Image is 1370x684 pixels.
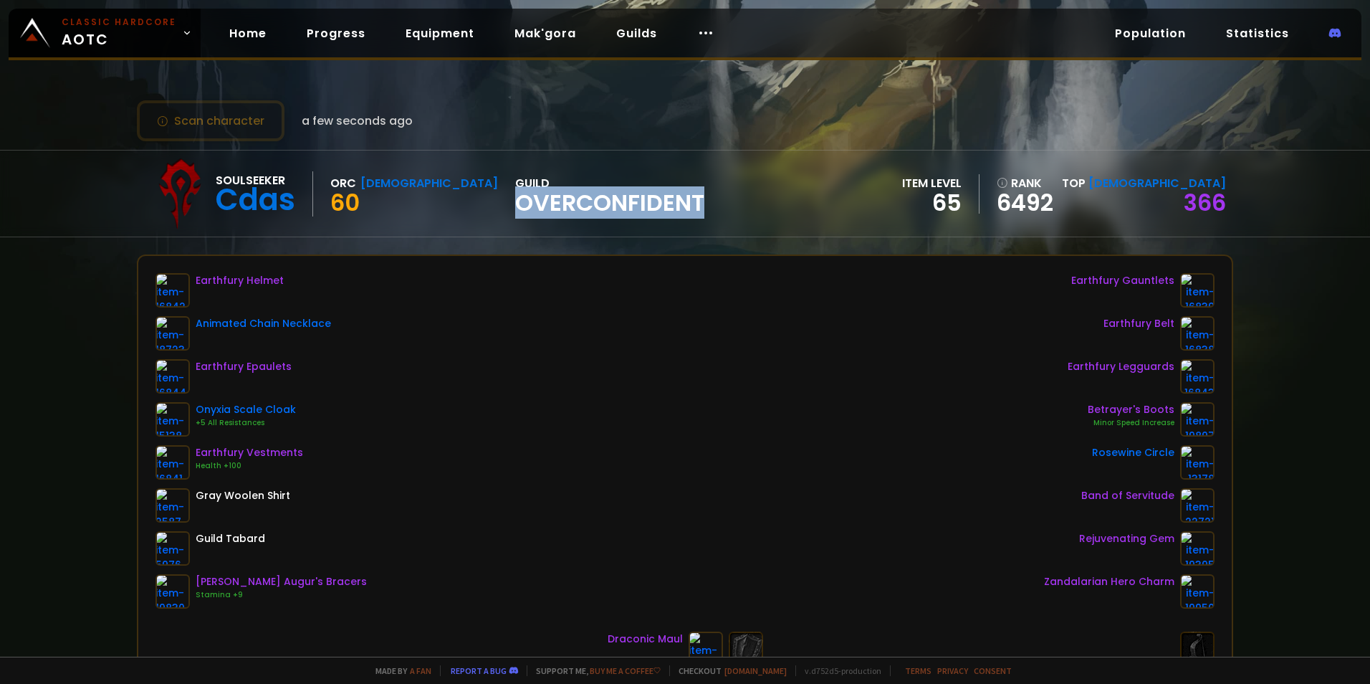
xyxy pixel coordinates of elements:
[1180,488,1215,523] img: item-22721
[527,665,661,676] span: Support me,
[9,9,201,57] a: Classic HardcoreAOTC
[155,574,190,609] img: item-19830
[330,174,356,192] div: Orc
[302,112,413,130] span: a few seconds ago
[1180,273,1215,308] img: item-16839
[515,174,704,214] div: guild
[997,174,1053,192] div: rank
[394,19,486,48] a: Equipment
[515,192,704,214] span: Overconfident
[795,665,881,676] span: v. d752d5 - production
[1103,19,1197,48] a: Population
[1068,359,1174,374] div: Earthfury Legguards
[605,19,669,48] a: Guilds
[902,174,962,192] div: item level
[1180,359,1215,394] img: item-16843
[155,273,190,308] img: item-16842
[937,665,968,676] a: Privacy
[196,531,265,546] div: Guild Tabard
[295,19,377,48] a: Progress
[155,531,190,566] img: item-5976
[196,273,284,288] div: Earthfury Helmet
[997,192,1053,214] a: 6492
[1044,574,1174,589] div: Zandalarian Hero Charm
[216,171,295,189] div: Soulseeker
[902,192,962,214] div: 65
[218,19,278,48] a: Home
[155,445,190,480] img: item-16841
[367,665,431,676] span: Made by
[1092,445,1174,460] div: Rosewine Circle
[196,445,303,460] div: Earthfury Vestments
[905,665,931,676] a: Terms
[974,665,1012,676] a: Consent
[1180,316,1215,351] img: item-16838
[1081,488,1174,503] div: Band of Servitude
[608,632,683,647] div: Draconic Maul
[196,589,367,601] div: Stamina +9
[196,316,331,331] div: Animated Chain Necklace
[196,417,296,429] div: +5 All Resistances
[196,488,290,503] div: Gray Woolen Shirt
[590,665,661,676] a: Buy me a coffee
[216,189,295,211] div: Cdas
[196,460,303,472] div: Health +100
[1062,174,1226,192] div: Top
[155,316,190,351] img: item-18723
[503,19,588,48] a: Mak'gora
[1079,531,1174,546] div: Rejuvenating Gem
[360,174,498,192] div: [DEMOGRAPHIC_DATA]
[196,359,292,374] div: Earthfury Epaulets
[155,359,190,394] img: item-16844
[330,186,360,219] span: 60
[62,16,176,50] span: AOTC
[1180,445,1215,480] img: item-13178
[689,632,723,666] img: item-19358
[1180,574,1215,609] img: item-19950
[410,665,431,676] a: a fan
[451,665,507,676] a: Report a bug
[1088,402,1174,417] div: Betrayer's Boots
[1180,531,1215,566] img: item-19395
[1088,417,1174,429] div: Minor Speed Increase
[669,665,787,676] span: Checkout
[155,402,190,437] img: item-15138
[1180,402,1215,437] img: item-19897
[62,16,176,29] small: Classic Hardcore
[1088,175,1226,191] span: [DEMOGRAPHIC_DATA]
[196,574,367,589] div: [PERSON_NAME] Augur's Bracers
[724,665,787,676] a: [DOMAIN_NAME]
[1071,273,1174,288] div: Earthfury Gauntlets
[1215,19,1300,48] a: Statistics
[155,488,190,523] img: item-2587
[196,402,296,417] div: Onyxia Scale Cloak
[1184,186,1226,219] a: 366
[137,100,284,141] button: Scan character
[1103,316,1174,331] div: Earthfury Belt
